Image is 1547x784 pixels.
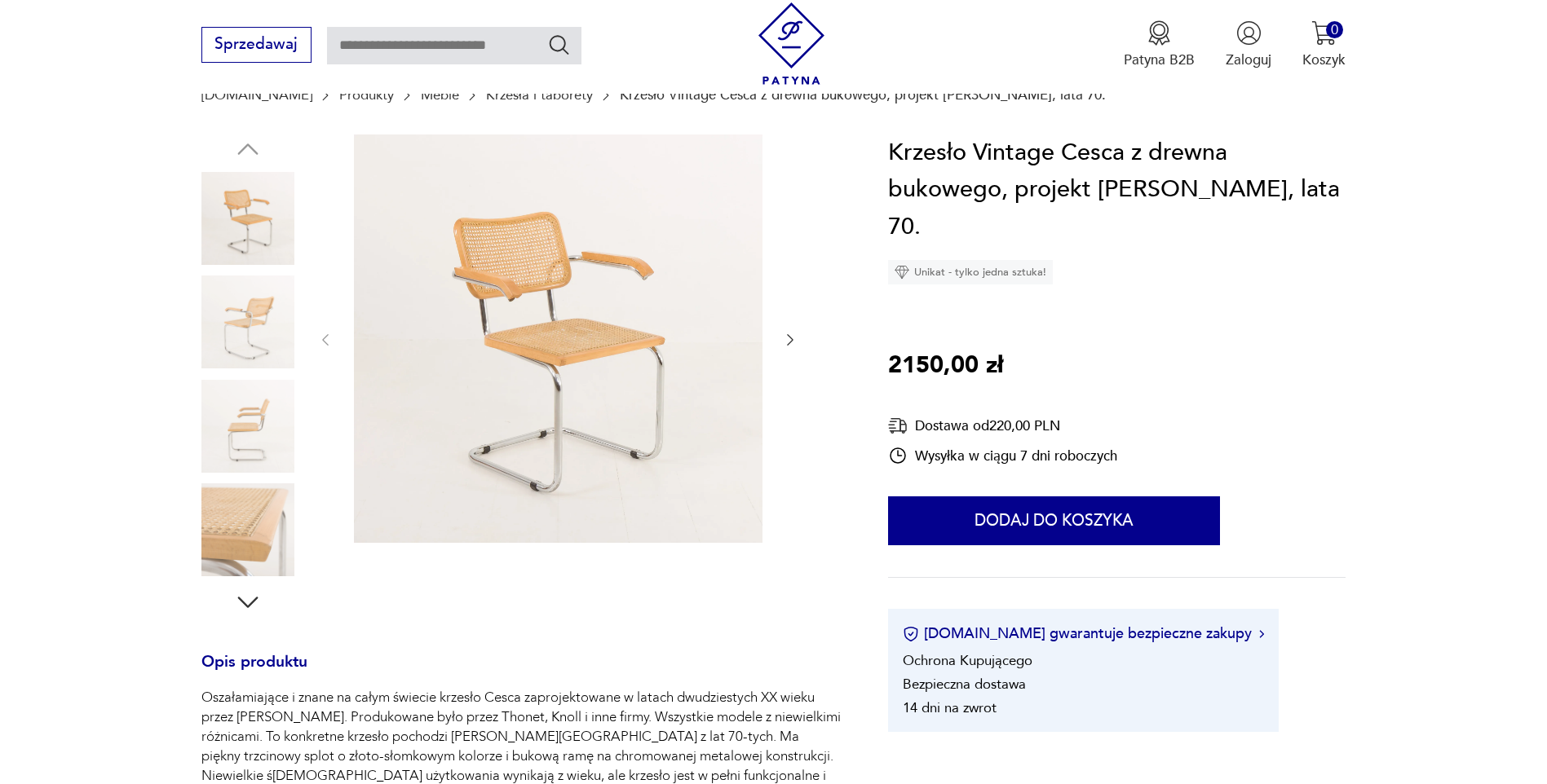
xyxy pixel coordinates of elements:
[486,87,593,103] a: Krzesła i taborety
[903,651,1032,670] li: Ochrona Kupującego
[1124,51,1195,69] p: Patyna B2B
[888,134,1346,246] h1: Krzesło Vintage Cesca z drewna bukowego, projekt [PERSON_NAME], lata 70.
[1147,20,1172,46] img: Ikona medalu
[888,416,1117,436] div: Dostawa od 220,00 PLN
[1236,20,1262,46] img: Ikonka użytkownika
[1226,51,1271,69] p: Zaloguj
[1124,20,1195,69] button: Patyna B2B
[888,416,908,436] img: Ikona dostawy
[888,496,1220,545] button: Dodaj do koszyka
[339,87,394,103] a: Produkty
[888,260,1053,284] div: Unikat - tylko jedna sztuka!
[201,172,294,265] img: Zdjęcie produktu Krzesło Vintage Cesca z drewna bukowego, projekt Marcel Breuer, lata 70.
[1259,630,1264,638] img: Ikona strzałki w prawo
[888,446,1117,465] div: Wysyłka w ciągu 7 dni roboczych
[1124,20,1195,69] a: Ikona medaluPatyna B2B
[903,623,1264,644] button: [DOMAIN_NAME] gwarantuje bezpieczne zakupy
[201,275,294,368] img: Zdjęcie produktu Krzesło Vintage Cesca z drewna bukowego, projekt Marcel Breuer, lata 70.
[1302,20,1346,69] button: 0Koszyk
[201,27,312,63] button: Sprzedawaj
[903,675,1026,694] li: Bezpieczna dostawa
[201,483,294,576] img: Zdjęcie produktu Krzesło Vintage Cesca z drewna bukowego, projekt Marcel Breuer, lata 70.
[1326,21,1343,38] div: 0
[620,87,1106,103] p: Krzesło Vintage Cesca z drewna bukowego, projekt [PERSON_NAME], lata 70.
[903,626,919,642] img: Ikona certyfikatu
[201,380,294,473] img: Zdjęcie produktu Krzesło Vintage Cesca z drewna bukowego, projekt Marcel Breuer, lata 70.
[903,698,997,717] li: 14 dni na zwrot
[201,87,312,103] a: [DOMAIN_NAME]
[421,87,459,103] a: Meble
[895,265,909,280] img: Ikona diamentu
[1302,51,1346,69] p: Koszyk
[1311,20,1337,46] img: Ikona koszyka
[354,134,762,543] img: Zdjęcie produktu Krzesło Vintage Cesca z drewna bukowego, projekt Marcel Breuer, lata 70.
[888,347,1003,385] p: 2150,00 zł
[1226,20,1271,69] button: Zaloguj
[547,33,571,56] button: Szukaj
[750,2,833,85] img: Patyna - sklep z meblami i dekoracjami vintage
[201,39,312,52] a: Sprzedawaj
[201,656,842,689] h3: Opis produktu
